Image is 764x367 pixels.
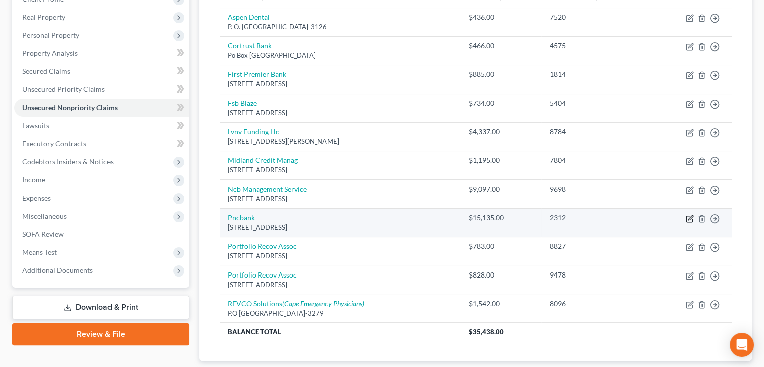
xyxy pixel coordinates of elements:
[22,266,93,274] span: Additional Documents
[550,12,638,22] div: 7520
[550,155,638,165] div: 7804
[228,309,453,318] div: P.O [GEOGRAPHIC_DATA]-3279
[550,213,638,223] div: 2312
[14,62,189,80] a: Secured Claims
[550,270,638,280] div: 9478
[550,184,638,194] div: 9698
[469,127,533,137] div: $4,337.00
[550,98,638,108] div: 5404
[469,41,533,51] div: $466.00
[22,103,118,112] span: Unsecured Nonpriority Claims
[22,175,45,184] span: Income
[14,225,189,243] a: SOFA Review
[228,280,453,290] div: [STREET_ADDRESS]
[228,213,255,222] a: Pncbank
[228,51,453,60] div: Po Box [GEOGRAPHIC_DATA]
[550,127,638,137] div: 8784
[228,79,453,89] div: [STREET_ADDRESS]
[228,299,364,308] a: REVCO Solutions(Cape Emergency Physicians)
[228,137,453,146] div: [STREET_ADDRESS][PERSON_NAME]
[469,299,533,309] div: $1,542.00
[228,13,270,21] a: Aspen Dental
[22,49,78,57] span: Property Analysis
[228,108,453,118] div: [STREET_ADDRESS]
[22,230,64,238] span: SOFA Review
[550,241,638,251] div: 8827
[22,67,70,75] span: Secured Claims
[22,13,65,21] span: Real Property
[550,69,638,79] div: 1814
[220,323,461,341] th: Balance Total
[22,31,79,39] span: Personal Property
[22,194,51,202] span: Expenses
[228,185,307,193] a: Ncb Management Service
[14,99,189,117] a: Unsecured Nonpriority Claims
[14,44,189,62] a: Property Analysis
[22,121,49,130] span: Lawsuits
[228,165,453,175] div: [STREET_ADDRESS]
[228,251,453,261] div: [STREET_ADDRESS]
[22,157,114,166] span: Codebtors Insiders & Notices
[228,223,453,232] div: [STREET_ADDRESS]
[228,194,453,204] div: [STREET_ADDRESS]
[228,242,297,250] a: Portfolio Recov Assoc
[469,69,533,79] div: $885.00
[228,41,272,50] a: Cortrust Bank
[12,323,189,345] a: Review & File
[228,127,279,136] a: Lvnv Funding Llc
[550,41,638,51] div: 4575
[469,12,533,22] div: $436.00
[469,184,533,194] div: $9,097.00
[12,296,189,319] a: Download & Print
[14,80,189,99] a: Unsecured Priority Claims
[228,22,453,32] div: P. O. [GEOGRAPHIC_DATA]-3126
[469,270,533,280] div: $828.00
[22,85,105,94] span: Unsecured Priority Claims
[469,155,533,165] div: $1,195.00
[469,213,533,223] div: $15,135.00
[14,117,189,135] a: Lawsuits
[14,135,189,153] a: Executory Contracts
[469,241,533,251] div: $783.00
[228,99,257,107] a: Fsb Blaze
[22,212,67,220] span: Miscellaneous
[22,248,57,256] span: Means Test
[469,328,504,336] span: $35,438.00
[22,139,86,148] span: Executory Contracts
[550,299,638,309] div: 8096
[469,98,533,108] div: $734.00
[228,70,286,78] a: First Premier Bank
[228,270,297,279] a: Portfolio Recov Assoc
[730,333,754,357] div: Open Intercom Messenger
[282,299,364,308] i: (Cape Emergency Physicians)
[228,156,298,164] a: Midland Credit Manag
